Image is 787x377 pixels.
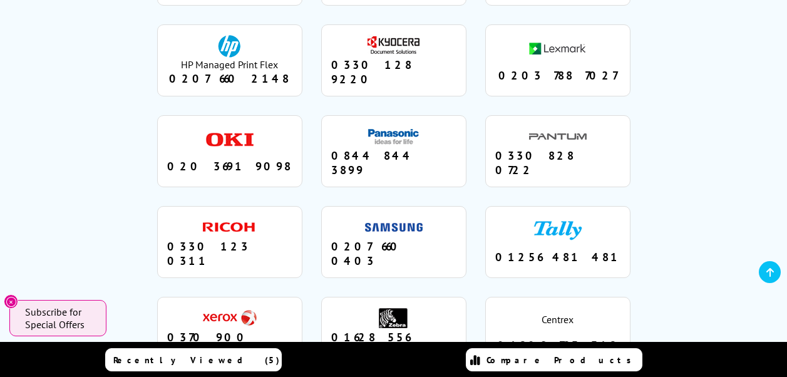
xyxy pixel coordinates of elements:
[365,34,423,58] div: kyocera
[167,159,292,173] div: 020 3691 9098
[495,250,620,264] div: 01256 481 481
[4,294,18,309] button: Close
[167,71,292,86] div: 0207 660 2148
[25,306,94,331] span: Subscribe for Special Offers
[365,307,423,330] div: zebra
[331,148,456,177] div: 0844 844 3899
[331,58,456,86] div: 0330 128 9220
[331,330,456,359] div: 01628 556 000
[542,313,574,326] div: Centrex
[529,38,587,61] div: lexmark
[113,354,280,366] span: Recently Viewed (5)
[201,128,259,152] div: oki
[365,216,423,239] div: samsung
[201,307,259,330] div: xerox
[495,148,620,177] div: 0330 828 0722
[181,58,278,71] span: HP Managed Print Flex
[365,125,423,148] div: panasonic
[529,125,587,148] div: pantum
[331,239,456,268] div: 0207 660 0403
[167,330,292,359] div: 0370 900 5501
[495,338,620,353] div: 01908 793 319
[495,68,620,83] div: 0203 788 7027
[167,239,292,268] div: 0330 123 0311
[529,219,587,242] div: tally
[466,348,642,371] a: Compare Products
[486,354,638,366] span: Compare Products
[105,348,282,371] a: Recently Viewed (5)
[201,216,259,239] div: ricoh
